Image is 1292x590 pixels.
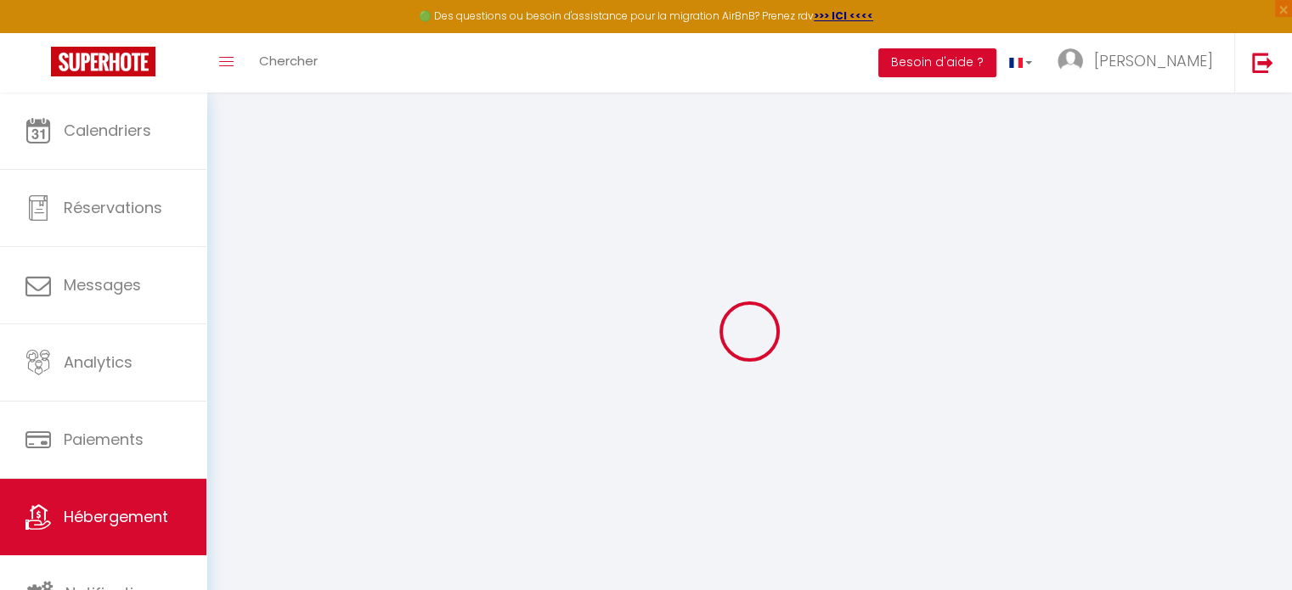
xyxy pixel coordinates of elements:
[259,52,318,70] span: Chercher
[814,8,873,23] a: >>> ICI <<<<
[1252,52,1273,73] img: logout
[64,197,162,218] span: Réservations
[64,429,144,450] span: Paiements
[64,506,168,527] span: Hébergement
[1045,33,1234,93] a: ... [PERSON_NAME]
[64,274,141,295] span: Messages
[246,33,330,93] a: Chercher
[1094,50,1213,71] span: [PERSON_NAME]
[878,48,996,77] button: Besoin d'aide ?
[1058,48,1083,74] img: ...
[64,351,133,373] span: Analytics
[51,47,155,76] img: Super Booking
[64,120,151,141] span: Calendriers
